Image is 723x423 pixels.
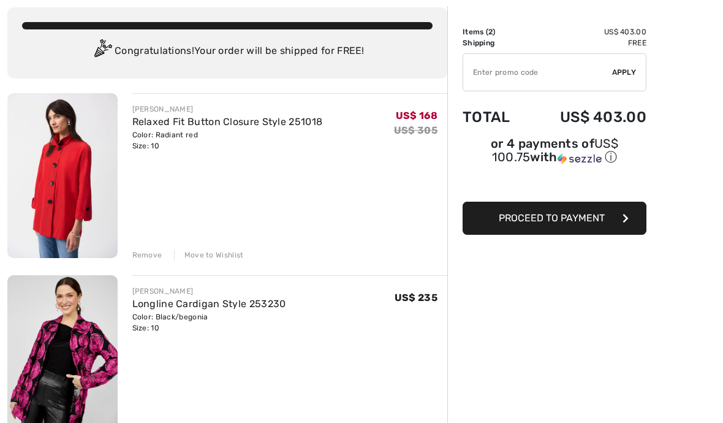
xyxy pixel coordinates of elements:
td: Total [463,96,528,138]
img: Congratulation2.svg [90,39,115,64]
span: 2 [488,28,493,36]
td: Items ( ) [463,26,528,37]
a: Longline Cardigan Style 253230 [132,298,286,310]
div: [PERSON_NAME] [132,104,323,115]
a: Relaxed Fit Button Closure Style 251018 [132,116,323,128]
td: US$ 403.00 [528,96,646,138]
div: Move to Wishlist [174,250,244,261]
img: Relaxed Fit Button Closure Style 251018 [7,93,118,258]
td: US$ 403.00 [528,26,646,37]
div: Remove [132,250,162,261]
div: or 4 payments of with [463,138,646,166]
span: US$ 168 [396,110,437,121]
td: Free [528,37,646,48]
span: Apply [612,67,637,78]
iframe: PayPal-paypal [463,170,646,197]
input: Promo code [463,54,612,91]
td: Shipping [463,37,528,48]
img: Sezzle [558,153,602,164]
button: Proceed to Payment [463,202,646,235]
div: Color: Black/begonia Size: 10 [132,311,286,333]
span: US$ 100.75 [492,136,618,164]
s: US$ 305 [394,124,437,136]
span: Proceed to Payment [499,212,605,224]
div: or 4 payments ofUS$ 100.75withSezzle Click to learn more about Sezzle [463,138,646,170]
div: Congratulations! Your order will be shipped for FREE! [22,39,433,64]
div: [PERSON_NAME] [132,286,286,297]
span: US$ 235 [395,292,437,303]
div: Color: Radiant red Size: 10 [132,129,323,151]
